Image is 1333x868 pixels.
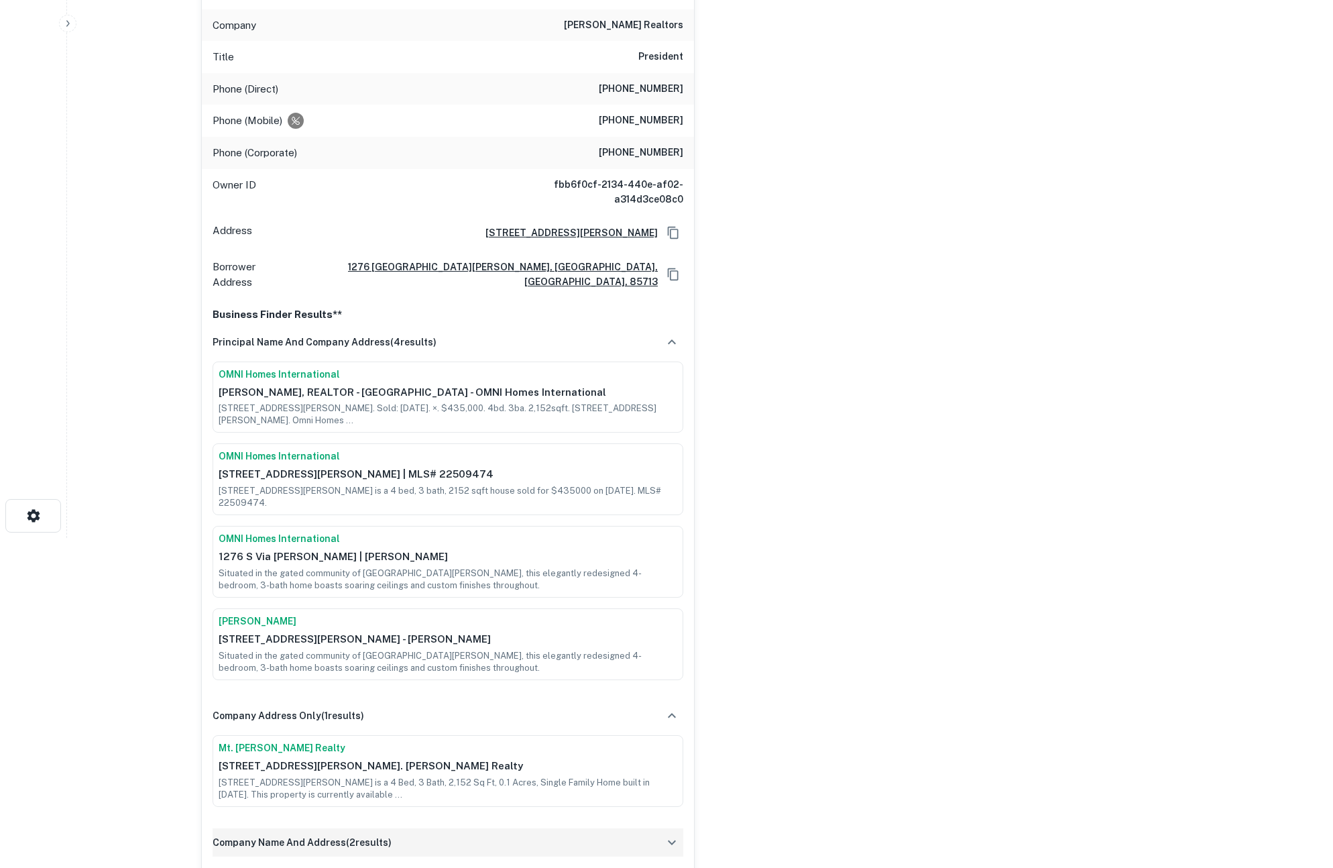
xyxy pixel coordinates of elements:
p: [PERSON_NAME], REALTOR - [GEOGRAPHIC_DATA] - OMNI Homes International [219,384,677,400]
p: [STREET_ADDRESS][PERSON_NAME]. [PERSON_NAME] Realty [219,758,677,774]
div: Requests to not be contacted at this number [288,113,304,129]
a: [STREET_ADDRESS][PERSON_NAME] [475,225,658,240]
p: Address [213,223,252,243]
p: Phone (Corporate) [213,145,297,161]
p: Title [213,49,234,65]
a: 1276 [GEOGRAPHIC_DATA][PERSON_NAME], [GEOGRAPHIC_DATA], [GEOGRAPHIC_DATA], 85713 [288,260,658,289]
p: Company [213,17,256,34]
h6: [PERSON_NAME] realtors [564,17,683,34]
p: Phone (Mobile) [213,113,282,129]
p: [STREET_ADDRESS][PERSON_NAME] | MLS# 22509474 [219,466,677,482]
h6: [PHONE_NUMBER] [599,81,683,97]
a: Mt. [PERSON_NAME] Realty [219,741,677,755]
a: OMNI Homes International [219,449,677,464]
h6: [PHONE_NUMBER] [599,113,683,129]
h6: [PHONE_NUMBER] [599,145,683,161]
button: Copy Address [663,223,683,243]
h6: fbb6f0cf-2134-440e-af02-a314d3ce08c0 [522,177,683,207]
p: Owner ID [213,177,256,207]
h6: company address only ( 1 results) [213,708,364,723]
p: Borrower Address [213,259,282,290]
h6: company name and address ( 2 results) [213,835,392,850]
p: [STREET_ADDRESS][PERSON_NAME] is a 4 Bed, 3 Bath, 2,152 Sq Ft, 0.1 Acres, Single Family Home buil... [219,777,677,801]
h6: President [638,49,683,65]
a: [PERSON_NAME] [219,614,677,629]
p: Business Finder Results** [213,307,683,323]
p: Phone (Direct) [213,81,278,97]
p: [STREET_ADDRESS][PERSON_NAME]. Sold: [DATE]. ×. $435,000. 4bd. 3ba. 2,152sqft. [STREET_ADDRESS][P... [219,402,677,427]
p: 1276 S Via [PERSON_NAME] | [PERSON_NAME] [219,549,677,565]
a: OMNI Homes International [219,532,677,546]
a: OMNI Homes International [219,368,677,382]
iframe: Chat Widget [1266,761,1333,825]
p: [STREET_ADDRESS][PERSON_NAME] - [PERSON_NAME] [219,631,677,647]
p: Situated in the gated community of [GEOGRAPHIC_DATA][PERSON_NAME], this elegantly redesigned 4-be... [219,650,677,674]
p: Situated in the gated community of [GEOGRAPHIC_DATA][PERSON_NAME], this elegantly redesigned 4-be... [219,567,677,592]
button: Copy Address [663,264,683,284]
h6: principal name and company address ( 4 results) [213,335,437,349]
p: [STREET_ADDRESS][PERSON_NAME] is a 4 bed, 3 bath, 2152 sqft house sold for $435000 on [DATE]. MLS... [219,485,677,509]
